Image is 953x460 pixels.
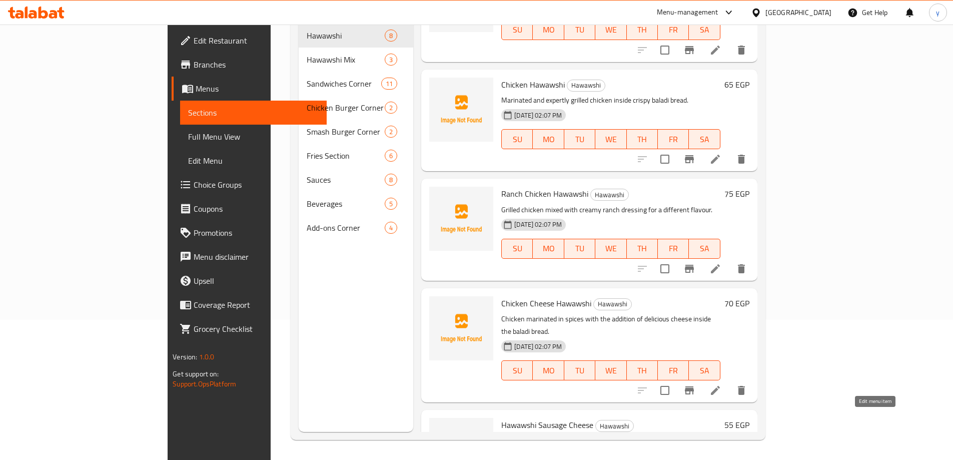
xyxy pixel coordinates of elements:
div: Smash Burger Corner2 [299,120,413,144]
span: TU [568,23,591,37]
span: Select to update [654,149,675,170]
button: Branch-specific-item [677,38,701,62]
div: items [385,198,397,210]
div: Hawawshi [593,298,632,310]
a: Sections [180,101,327,125]
span: 8 [385,175,397,185]
a: Branches [172,53,327,77]
div: items [385,102,397,114]
span: Get support on: [173,367,219,380]
button: MO [533,20,564,40]
span: [DATE] 02:07 PM [510,220,566,229]
span: Sections [188,107,319,119]
span: Full Menu View [188,131,319,143]
span: Sauces [307,174,385,186]
span: 8 [385,31,397,41]
span: y [936,7,939,18]
span: Smash Burger Corner [307,126,385,138]
div: items [385,54,397,66]
span: Sandwiches Corner [307,78,381,90]
img: Chicken Hawawshi [429,78,493,142]
span: TU [568,241,591,256]
button: WE [595,129,626,149]
button: SA [689,129,720,149]
span: SU [506,132,529,147]
span: 2 [385,127,397,137]
span: TU [568,132,591,147]
span: WE [599,241,622,256]
a: Edit menu item [709,263,721,275]
span: Hawawshi [567,80,605,91]
button: SA [689,20,720,40]
button: delete [729,38,753,62]
div: Hawawshi [595,420,634,432]
div: Beverages5 [299,192,413,216]
div: items [385,126,397,138]
span: TH [631,241,654,256]
span: Branches [194,59,319,71]
span: SA [693,23,716,37]
span: WE [599,132,622,147]
a: Choice Groups [172,173,327,197]
button: TU [564,239,595,259]
h6: 70 EGP [724,296,749,310]
span: [DATE] 02:07 PM [510,111,566,120]
div: Chicken Burger Corner2 [299,96,413,120]
div: Fries Section6 [299,144,413,168]
a: Edit menu item [709,153,721,165]
span: Beverages [307,198,385,210]
span: SU [506,363,529,378]
a: Upsell [172,269,327,293]
span: Fries Section [307,150,385,162]
a: Grocery Checklist [172,317,327,341]
button: FR [658,129,689,149]
span: Hawawshi [594,298,631,310]
button: SU [501,129,533,149]
span: Edit Menu [188,155,319,167]
h6: 55 EGP [724,418,749,432]
img: Chicken Cheese Hawawshi [429,296,493,360]
span: Add-ons Corner [307,222,385,234]
button: Branch-specific-item [677,257,701,281]
span: TH [631,132,654,147]
h6: 75 EGP [724,187,749,201]
a: Promotions [172,221,327,245]
button: FR [658,360,689,380]
div: items [385,174,397,186]
div: Hawawshi Mix [307,54,385,66]
span: MO [537,23,560,37]
span: SA [693,241,716,256]
a: Edit Restaurant [172,29,327,53]
span: WE [599,363,622,378]
a: Coupons [172,197,327,221]
button: SU [501,20,533,40]
p: Chicken marinated in spices with the addition of delicious cheese inside the baladi bread. [501,313,720,338]
span: 1.0.0 [199,350,215,363]
span: FR [662,132,685,147]
span: TH [631,363,654,378]
span: MO [537,241,560,256]
button: MO [533,129,564,149]
span: FR [662,23,685,37]
button: WE [595,20,626,40]
a: Edit menu item [709,384,721,396]
div: Hawawshi8 [299,24,413,48]
button: MO [533,360,564,380]
img: Ranch Chicken Hawawshi [429,187,493,251]
button: Branch-specific-item [677,378,701,402]
span: MO [537,132,560,147]
span: Upsell [194,275,319,287]
span: 5 [385,199,397,209]
span: MO [537,363,560,378]
button: SA [689,360,720,380]
span: Hawawshi [591,189,628,201]
div: items [381,78,397,90]
div: Sandwiches Corner11 [299,72,413,96]
span: Hawawshi Sausage Cheese [501,417,593,432]
span: Select to update [654,380,675,401]
span: Select to update [654,258,675,279]
div: Sauces8 [299,168,413,192]
span: SU [506,23,529,37]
